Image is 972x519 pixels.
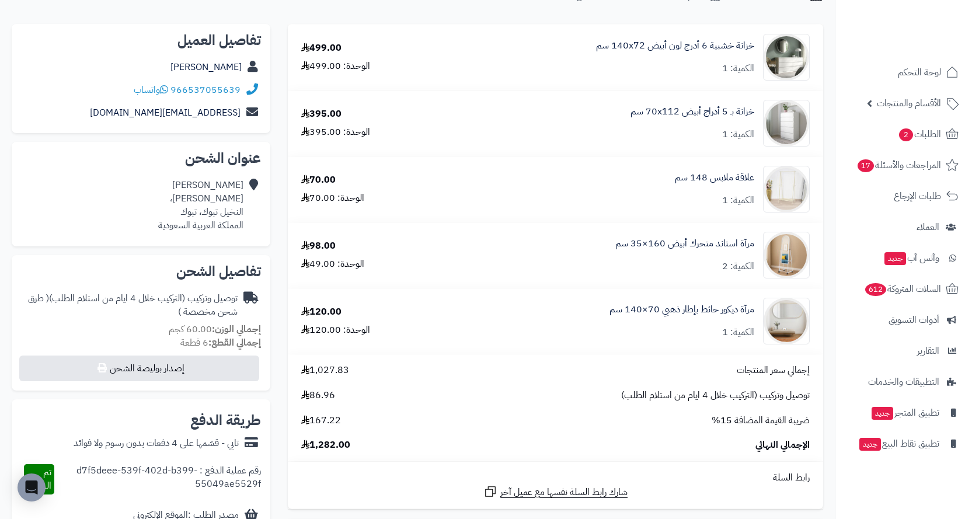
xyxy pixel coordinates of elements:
span: 2 [898,128,913,141]
h2: تفاصيل الشحن [21,264,261,278]
h2: عنوان الشحن [21,151,261,165]
span: تطبيق المتجر [870,405,939,421]
small: 6 قطعة [180,336,261,350]
div: الكمية: 1 [722,128,754,141]
img: 1741545411-1-90x90.jpg [764,166,809,213]
div: 120.00 [301,305,342,319]
a: تطبيق نقاط البيعجديد [842,430,965,458]
div: الوحدة: 49.00 [301,257,364,271]
div: رقم عملية الدفع : d7f5deee-539f-402d-b399-55049ae5529f [54,464,261,494]
span: توصيل وتركيب (التركيب خلال 4 ايام من استلام الطلب) [621,389,810,402]
img: 1753785797-1-90x90.jpg [764,298,809,344]
a: واتساب [134,83,168,97]
div: الوحدة: 70.00 [301,191,364,205]
a: مرآة ديكور حائط بإطار ذهبي 70×140 سم [609,303,754,316]
a: المراجعات والأسئلة17 [842,151,965,179]
span: 1,282.00 [301,438,350,452]
a: 966537055639 [170,83,241,97]
span: 86.96 [301,389,335,402]
span: 17 [857,159,874,172]
span: العملاء [917,219,939,235]
a: خزانة بـ 5 أدراج أبيض ‎70x112 سم‏ [630,105,754,119]
a: شارك رابط السلة نفسها مع عميل آخر [483,485,628,499]
div: الوحدة: 120.00 [301,323,370,337]
span: الإجمالي النهائي [755,438,810,452]
div: الكمية: 1 [722,194,754,207]
span: الأقسام والمنتجات [877,95,941,112]
span: تطبيق نقاط البيع [858,436,939,452]
strong: إجمالي القطع: [208,336,261,350]
div: 98.00 [301,239,336,253]
div: [PERSON_NAME] [PERSON_NAME]، النخيل تبوك، تبوك المملكة العربية السعودية [158,179,243,232]
span: أدوات التسويق [889,312,939,328]
div: رابط السلة [292,471,818,485]
img: 1746709299-1702541934053-68567865785768-1000x1000-90x90.jpg [764,34,809,81]
div: الوحدة: 499.00 [301,60,370,73]
a: أدوات التسويق [842,306,965,334]
a: طلبات الإرجاع [842,182,965,210]
span: 167.22 [301,414,341,427]
span: شارك رابط السلة نفسها مع عميل آخر [500,486,628,499]
span: التطبيقات والخدمات [868,374,939,390]
a: تطبيق المتجرجديد [842,399,965,427]
span: ( طرق شحن مخصصة ) [28,291,238,319]
span: المراجعات والأسئلة [856,157,941,173]
a: مرآة استاند متحرك أبيض 160×35 سم [615,237,754,250]
a: [EMAIL_ADDRESS][DOMAIN_NAME] [90,106,241,120]
span: 1,027.83 [301,364,349,377]
a: لوحة التحكم [842,58,965,86]
a: التطبيقات والخدمات [842,368,965,396]
h2: طريقة الدفع [190,413,261,427]
a: وآتس آبجديد [842,244,965,272]
a: التقارير [842,337,965,365]
span: جديد [884,252,906,265]
strong: إجمالي الوزن: [212,322,261,336]
span: الطلبات [898,126,941,142]
div: الوحدة: 395.00 [301,126,370,139]
div: الكمية: 1 [722,326,754,339]
h2: تفاصيل العميل [21,33,261,47]
a: علاقة ملابس 148 سم [675,171,754,184]
span: 612 [865,283,887,296]
span: إجمالي سعر المنتجات [737,364,810,377]
span: جديد [872,407,893,420]
div: الكمية: 2 [722,260,754,273]
a: العملاء [842,213,965,241]
div: 395.00 [301,107,342,121]
img: logo-2.png [893,23,961,47]
span: طلبات الإرجاع [894,188,941,204]
button: إصدار بوليصة الشحن [19,356,259,381]
div: تابي - قسّمها على 4 دفعات بدون رسوم ولا فوائد [74,437,239,450]
div: 70.00 [301,173,336,187]
div: Open Intercom Messenger [18,473,46,501]
a: الطلبات2 [842,120,965,148]
span: جديد [859,438,881,451]
div: توصيل وتركيب (التركيب خلال 4 ايام من استلام الطلب) [21,292,238,319]
img: 1747726680-1724661648237-1702540482953-8486464545656-90x90.jpg [764,100,809,147]
div: الكمية: 1 [722,62,754,75]
span: السلات المتروكة [864,281,941,297]
a: [PERSON_NAME] [170,60,242,74]
img: 1753188266-1-90x90.jpg [764,232,809,278]
span: التقارير [917,343,939,359]
a: السلات المتروكة612 [842,275,965,303]
span: وآتس آب [883,250,939,266]
div: 499.00 [301,41,342,55]
span: لوحة التحكم [898,64,941,81]
span: ضريبة القيمة المضافة 15% [712,414,810,427]
a: خزانة خشبية 6 أدرج لون أبيض 140x72 سم [596,39,754,53]
small: 60.00 كجم [169,322,261,336]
